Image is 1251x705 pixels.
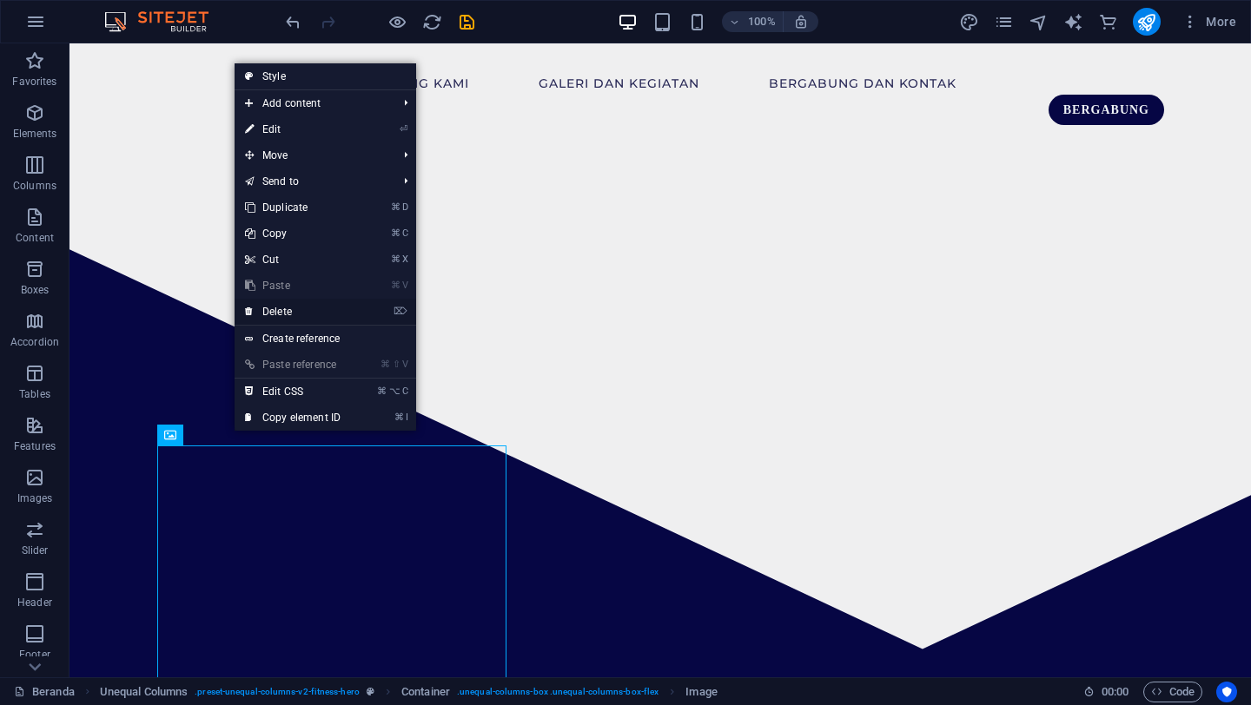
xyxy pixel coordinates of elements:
[959,12,979,32] i: Design (Ctrl+Alt+Y)
[394,306,407,317] i: ⌦
[235,247,351,273] a: ⌘XCut
[391,280,400,291] i: ⌘
[235,194,351,221] a: ⌘DDuplicate
[393,359,400,370] i: ⇧
[685,682,717,702] span: Click to select. Double-click to edit
[394,412,404,423] i: ⌘
[235,168,390,194] a: Send to
[100,682,188,702] span: Click to select. Double-click to edit
[456,11,477,32] button: save
[1102,682,1129,702] span: 00 00
[959,11,980,32] button: design
[1181,13,1236,30] span: More
[402,280,407,291] i: V
[401,682,450,702] span: Click to select. Double-click to edit
[235,379,351,405] a: ⌘⌥CEdit CSS
[235,142,390,168] span: Move
[406,412,407,423] i: I
[402,385,407,397] i: C
[1029,12,1049,32] i: Navigator
[1098,11,1119,32] button: commerce
[1114,685,1116,698] span: :
[235,405,351,431] a: ⌘ICopy element ID
[235,273,351,299] a: ⌘VPaste
[421,11,442,32] button: reload
[17,596,52,609] p: Header
[1063,12,1083,32] i: AI Writer
[1175,8,1243,36] button: More
[10,335,59,349] p: Accordion
[19,648,50,662] p: Footer
[16,231,54,245] p: Content
[13,127,57,141] p: Elements
[1098,12,1118,32] i: Commerce
[1133,8,1161,36] button: publish
[235,221,351,247] a: ⌘CCopy
[235,299,351,325] a: ⌦Delete
[1151,682,1195,702] span: Code
[1083,682,1129,702] h6: Session time
[235,63,416,89] a: Style
[14,682,75,702] a: Click to cancel selection. Double-click to open Pages
[391,201,400,213] i: ⌘
[12,75,56,89] p: Favorites
[22,544,49,557] p: Slider
[389,385,400,397] i: ⌥
[235,326,416,352] a: Create reference
[422,12,442,32] i: Reload page
[100,11,230,32] img: Editor Logo
[748,11,776,32] h6: 100%
[400,123,407,135] i: ⏎
[457,12,477,32] i: Save (Ctrl+S)
[14,439,56,453] p: Features
[19,387,50,401] p: Tables
[282,11,303,32] button: undo
[402,201,407,213] i: D
[402,254,407,265] i: X
[722,11,784,32] button: 100%
[235,116,351,142] a: ⏎Edit
[17,491,53,505] p: Images
[391,254,400,265] i: ⌘
[235,352,351,378] a: ⌘⇧VPaste reference
[994,11,1015,32] button: pages
[391,227,400,239] i: ⌘
[1063,11,1084,32] button: text_generator
[402,227,407,239] i: C
[367,687,374,696] i: This element is a customizable preset
[100,682,718,702] nav: breadcrumb
[387,11,407,32] button: Click here to leave preview mode and continue editing
[381,359,390,370] i: ⌘
[283,12,303,32] i: Undo: Add element (Ctrl+Z)
[994,12,1014,32] i: Pages (Ctrl+Alt+S)
[13,179,56,193] p: Columns
[1029,11,1049,32] button: navigator
[1136,12,1156,32] i: Publish
[21,283,50,297] p: Boxes
[1143,682,1202,702] button: Code
[377,385,387,397] i: ⌘
[457,682,659,702] span: . unequal-columns-box .unequal-columns-box-flex
[195,682,360,702] span: . preset-unequal-columns-v2-fitness-hero
[793,14,809,30] i: On resize automatically adjust zoom level to fit chosen device.
[1216,682,1237,702] button: Usercentrics
[235,90,390,116] span: Add content
[402,359,407,370] i: V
